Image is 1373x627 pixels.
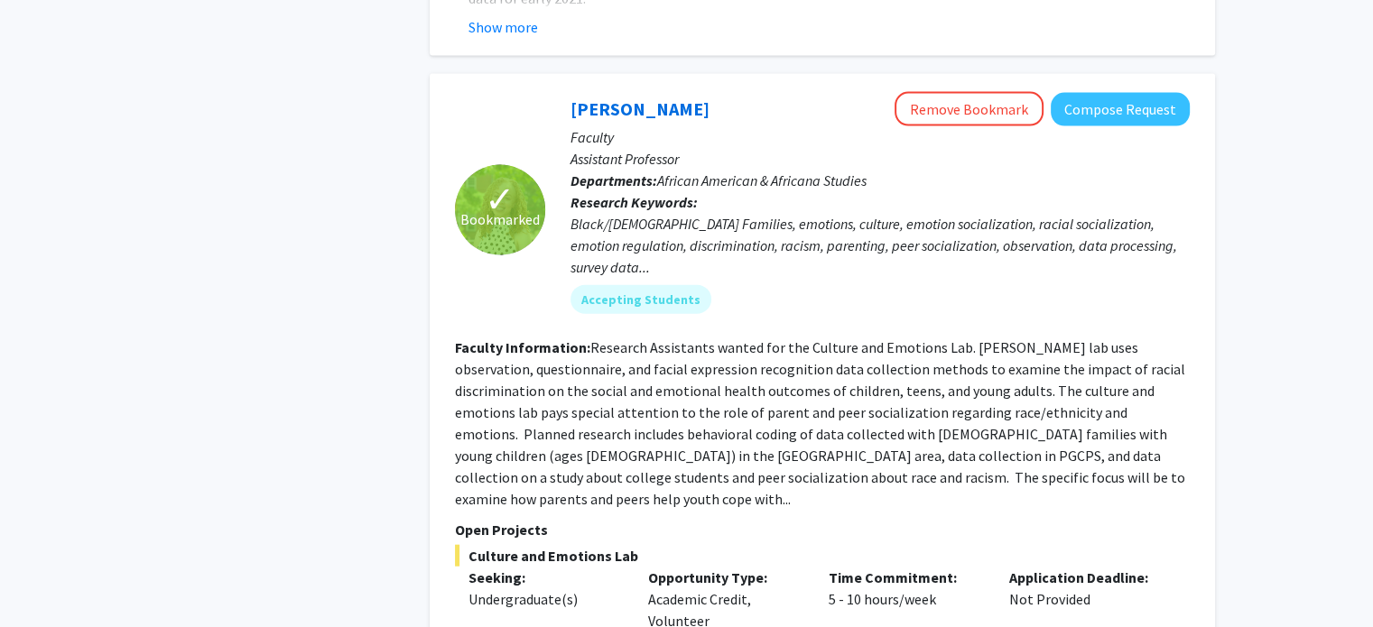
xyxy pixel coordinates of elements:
[895,92,1044,126] button: Remove Bookmark
[1009,567,1163,588] p: Application Deadline:
[571,171,657,189] b: Departments:
[468,567,622,588] p: Seeking:
[460,208,540,230] span: Bookmarked
[455,338,590,356] b: Faculty Information:
[485,190,515,208] span: ✓
[648,567,802,588] p: Opportunity Type:
[455,519,1190,540] p: Open Projects
[571,193,698,211] b: Research Keywords:
[571,285,711,314] mat-chip: Accepting Students
[14,546,77,613] iframe: Chat
[571,213,1190,278] div: Black/[DEMOGRAPHIC_DATA] Families, emotions, culture, emotion socialization, racial socialization...
[468,588,622,610] div: Undergraduate(s)
[455,338,1185,508] fg-read-more: Research Assistants wanted for the Culture and Emotions Lab. [PERSON_NAME] lab uses observation, ...
[571,126,1190,148] p: Faculty
[657,171,867,189] span: African American & Africana Studies
[468,16,538,38] button: Show more
[829,567,982,588] p: Time Commitment:
[455,545,1190,567] span: Culture and Emotions Lab
[1051,93,1190,126] button: Compose Request to Angel Dunbar
[571,97,710,120] a: [PERSON_NAME]
[571,148,1190,170] p: Assistant Professor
